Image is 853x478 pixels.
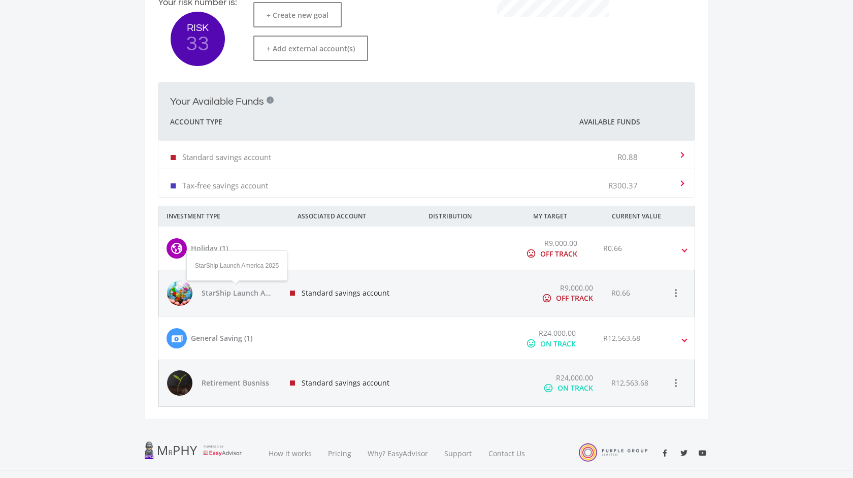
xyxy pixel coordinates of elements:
[171,12,225,66] button: RISK 33
[158,206,289,227] div: INVESTMENT TYPE
[191,333,252,343] div: General Saving (1)
[666,373,686,393] button: more_vert
[603,243,622,253] div: R0.66
[608,180,638,190] p: R300.37
[182,180,268,190] p: Tax-free savings account
[267,97,274,104] div: i
[182,152,271,162] p: Standard savings account
[171,23,225,33] span: RISK
[170,95,264,108] h2: Your Available Funds
[670,287,682,299] i: more_vert
[526,248,536,259] i: mood_bad
[158,227,695,270] mat-expansion-panel-header: Holiday (1) R9,000.00 mood_bad OFF TRACK R0.66
[617,152,638,162] p: R0.88
[542,293,552,303] i: mood_bad
[420,206,525,227] div: DISTRIBUTION
[158,82,695,141] mat-expansion-panel-header: Your Available Funds i Account Type Available Funds
[253,36,368,61] button: + Add external account(s)
[666,283,686,303] button: more_vert
[158,169,695,197] mat-expansion-panel-header: Tax-free savings account R300.37
[282,270,421,316] div: Standard savings account
[544,238,577,248] span: R9,000.00
[202,288,273,298] span: StarShip Launch America 2025
[170,116,222,128] span: Account Type
[556,373,593,383] span: R24,000.00
[320,436,359,470] a: Pricing
[543,383,553,393] i: mood
[525,206,604,227] div: MY TARGET
[436,436,480,470] a: Support
[359,436,436,470] a: Why? EasyAdvisor
[282,360,421,406] div: Standard savings account
[480,436,534,470] a: Contact Us
[526,338,536,348] i: mood
[289,206,420,227] div: ASSOCIATED ACCOUNT
[171,33,225,55] span: 33
[191,243,228,253] div: Holiday (1)
[557,383,593,393] div: ON TRACK
[556,293,593,303] div: OFF TRACK
[158,141,695,198] div: Your Available Funds i Account Type Available Funds
[670,377,682,389] i: more_vert
[540,338,576,349] div: ON TRACK
[604,206,708,227] div: CURRENT VALUE
[158,360,695,406] div: General Saving (1) R24,000.00 mood ON TRACK R12,563.68
[539,328,576,338] span: R24,000.00
[560,283,593,293] span: R9,000.00
[202,378,273,388] span: Retirement Busniss
[603,333,640,343] div: R12,563.68
[158,270,695,316] div: Holiday (1) R9,000.00 mood_bad OFF TRACK R0.66
[158,141,695,169] mat-expansion-panel-header: Standard savings account R0.88
[611,378,648,388] div: R12,563.68
[158,316,695,360] mat-expansion-panel-header: General Saving (1) R24,000.00 mood ON TRACK R12,563.68
[611,288,630,298] div: R0.66
[260,436,320,470] a: How it works
[579,117,640,127] span: Available Funds
[540,248,577,259] div: OFF TRACK
[253,2,342,27] button: + Create new goal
